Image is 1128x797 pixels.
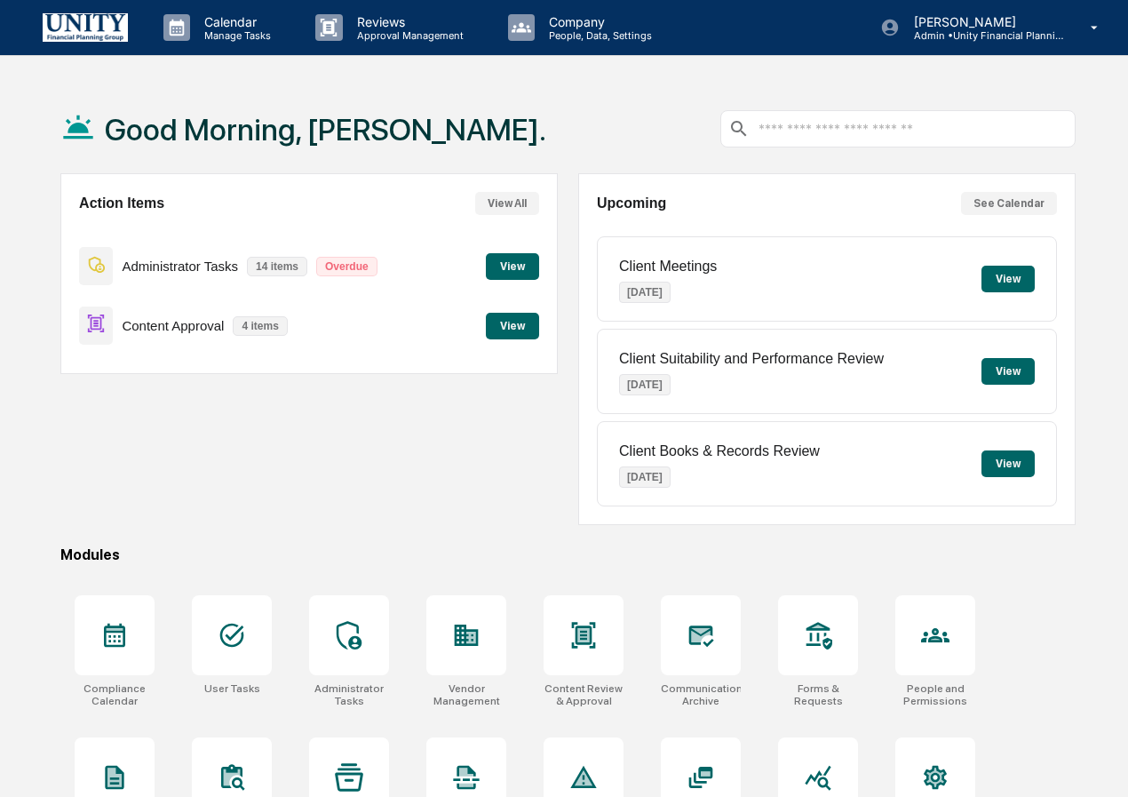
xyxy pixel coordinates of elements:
h2: Upcoming [597,195,666,211]
h2: Action Items [79,195,164,211]
p: Overdue [316,257,377,276]
p: [DATE] [619,374,671,395]
p: Client Meetings [619,259,717,275]
div: User Tasks [204,682,260,695]
button: See Calendar [961,192,1057,215]
p: Company [535,14,661,29]
p: 14 items [247,257,307,276]
div: Vendor Management [426,682,506,707]
p: Administrator Tasks [122,259,238,274]
div: Modules [60,546,1076,563]
button: View [486,313,539,339]
div: Forms & Requests [778,682,858,707]
p: [DATE] [619,282,671,303]
div: Compliance Calendar [75,682,155,707]
h1: Good Morning, [PERSON_NAME]. [105,112,546,147]
p: Content Approval [122,318,224,333]
div: People and Permissions [895,682,975,707]
p: Approval Management [343,29,473,42]
button: View [981,358,1035,385]
button: View [981,450,1035,477]
p: Admin • Unity Financial Planning Group [900,29,1065,42]
p: Reviews [343,14,473,29]
button: View [486,253,539,280]
p: 4 items [233,316,287,336]
button: View [981,266,1035,292]
p: Client Books & Records Review [619,443,820,459]
p: Calendar [190,14,280,29]
img: logo [43,13,128,41]
div: Administrator Tasks [309,682,389,707]
div: Content Review & Approval [544,682,624,707]
iframe: Open customer support [1071,738,1119,786]
p: Client Suitability and Performance Review [619,351,884,367]
p: [DATE] [619,466,671,488]
a: View [486,257,539,274]
button: View All [475,192,539,215]
div: Communications Archive [661,682,741,707]
p: [PERSON_NAME] [900,14,1065,29]
p: People, Data, Settings [535,29,661,42]
p: Manage Tasks [190,29,280,42]
a: View [486,316,539,333]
